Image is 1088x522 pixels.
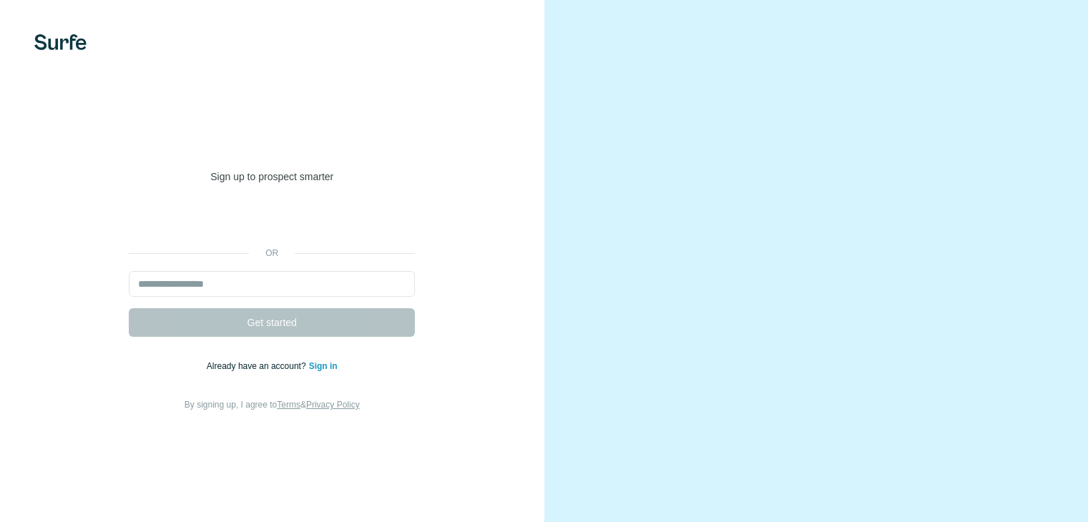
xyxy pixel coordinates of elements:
img: Surfe's logo [34,34,87,50]
a: Terms [277,400,300,410]
h1: Welcome to [GEOGRAPHIC_DATA] [129,109,415,167]
p: or [249,247,295,260]
p: Sign up to prospect smarter [129,169,415,184]
span: By signing up, I agree to & [185,400,360,410]
span: Already have an account? [207,361,309,371]
iframe: Sign in with Google Button [122,205,422,237]
a: Privacy Policy [306,400,360,410]
a: Sign in [309,361,338,371]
